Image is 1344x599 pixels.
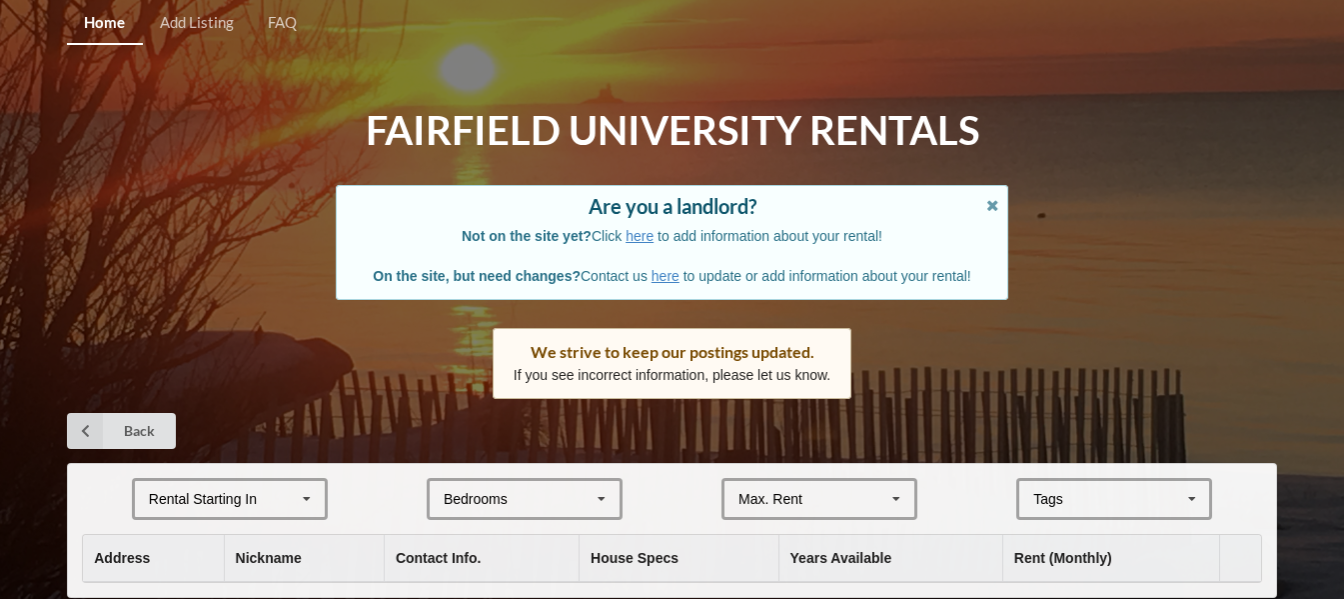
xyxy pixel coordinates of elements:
[366,105,979,156] h1: Fairfield University Rentals
[579,535,777,582] th: House Specs
[357,196,987,216] div: Are you a landlord?
[462,228,592,244] b: Not on the site yet?
[1028,488,1092,511] div: Tags
[149,492,257,506] div: Rental Starting In
[462,228,882,244] span: Click to add information about your rental!
[514,342,831,362] div: We strive to keep our postings updated.
[738,492,802,506] div: Max. Rent
[143,2,251,45] a: Add Listing
[67,413,176,449] a: Back
[83,535,223,582] th: Address
[67,2,142,45] a: Home
[444,492,508,506] div: Bedrooms
[778,535,1002,582] th: Years Available
[224,535,384,582] th: Nickname
[1002,535,1220,582] th: Rent (Monthly)
[373,268,581,284] b: On the site, but need changes?
[652,268,679,284] a: here
[251,2,314,45] a: FAQ
[514,365,831,385] p: If you see incorrect information, please let us know.
[626,228,654,244] a: here
[384,535,579,582] th: Contact Info.
[373,268,970,284] span: Contact us to update or add information about your rental!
